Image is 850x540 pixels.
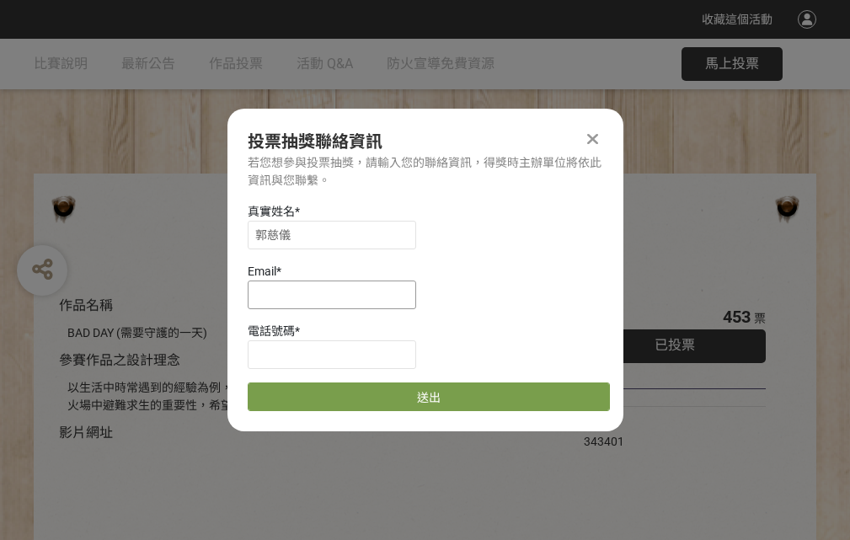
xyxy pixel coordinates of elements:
[682,47,783,81] button: 馬上投票
[121,39,175,89] a: 最新公告
[297,56,353,72] span: 活動 Q&A
[67,324,533,342] div: BAD DAY (需要守護的一天)
[67,379,533,414] div: 以生活中時常遇到的經驗為例，透過對比的方式宣傳住宅用火災警報器、家庭逃生計畫及火場中避難求生的重要性，希望透過趣味的短影音讓更多人認識到更多的防火觀念。
[34,39,88,89] a: 比賽說明
[59,425,113,441] span: 影片網址
[754,312,766,325] span: 票
[248,382,610,411] button: 送出
[248,205,295,218] span: 真實姓名
[655,337,695,353] span: 已投票
[387,39,494,89] a: 防火宣導免費資源
[209,39,263,89] a: 作品投票
[705,56,759,72] span: 馬上投票
[59,352,180,368] span: 參賽作品之設計理念
[248,324,295,338] span: 電話號碼
[248,154,603,190] div: 若您想參與投票抽獎，請輸入您的聯絡資訊，得獎時主辦單位將依此資訊與您聯繫。
[702,13,772,26] span: 收藏這個活動
[387,56,494,72] span: 防火宣導免費資源
[723,307,751,327] span: 453
[59,297,113,313] span: 作品名稱
[628,415,713,432] iframe: Facebook Share
[121,56,175,72] span: 最新公告
[297,39,353,89] a: 活動 Q&A
[209,56,263,72] span: 作品投票
[248,265,276,278] span: Email
[248,129,603,154] div: 投票抽獎聯絡資訊
[34,56,88,72] span: 比賽說明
